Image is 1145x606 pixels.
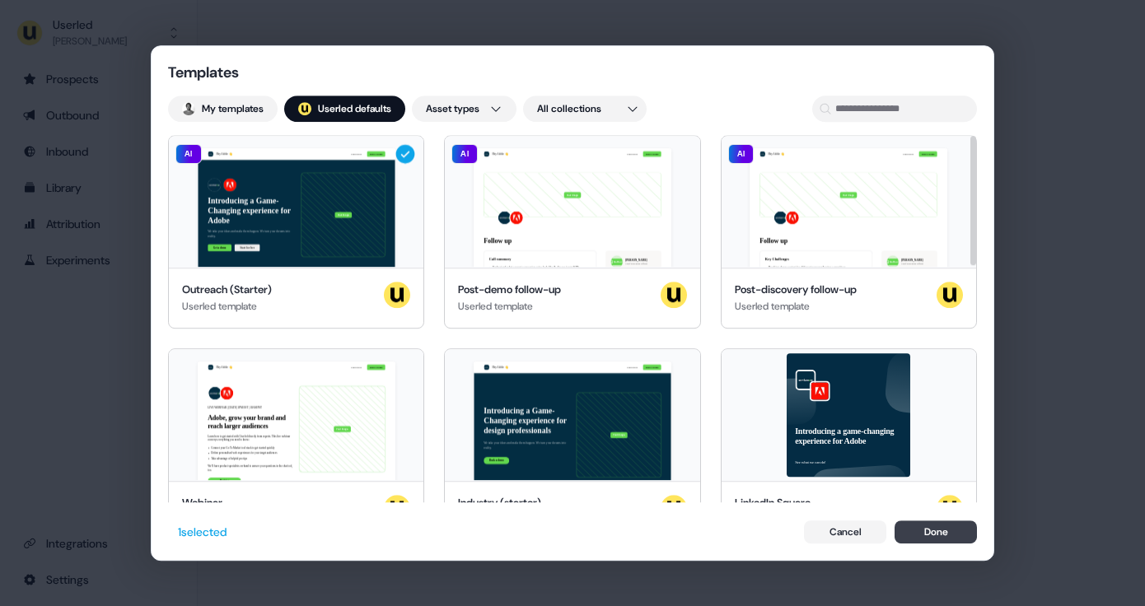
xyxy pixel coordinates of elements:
[735,282,857,298] div: Post-discovery follow-up
[661,282,687,308] img: userled logo
[458,298,561,315] div: Userled template
[735,298,857,315] div: Userled template
[284,96,405,122] button: userled logo;Userled defaults
[298,102,311,115] div: ;
[937,282,963,308] img: userled logo
[444,135,700,329] button: Hey Adobe 👋Learn moreBook a demoYour imageFollow upCall summary Understand what current conversio...
[175,144,202,164] div: AI
[168,96,278,122] button: My templates
[728,144,755,164] div: AI
[384,495,410,521] img: userled logo
[661,495,687,521] img: userled logo
[168,348,424,542] button: Hey Adobe 👋Learn moreBook a demoLIVE WEBINAR | [DATE] 1PM EST | 10AM PSTAdobe, grow your brand an...
[178,524,227,540] div: 1 selected
[937,495,963,521] img: userled logo
[444,348,700,542] button: Hey Adobe 👋Learn moreBook a demoIntroducing a Game-Changing experience for design professionalsWe...
[182,495,257,511] div: Webinar
[721,135,977,329] button: Hey Adobe 👋Learn moreBook a demoYour imageFollow upKey Challenges Breaking down content for diffe...
[384,282,410,308] img: userled logo
[895,520,977,543] button: Done
[412,96,516,122] button: Asset types
[721,348,977,542] button: Introducing a game-changing experience for AdobeSee what we can do!LinkedIn Squareuserled logo
[182,298,272,315] div: Userled template
[537,100,601,117] span: All collections
[804,520,886,543] button: Cancel
[298,102,311,115] img: userled logo
[458,282,561,298] div: Post-demo follow-up
[458,495,541,511] div: Industry (starter)
[182,282,272,298] div: Outreach (Starter)
[735,495,811,511] div: LinkedIn Square
[451,144,478,164] div: AI
[168,519,236,545] button: 1selected
[182,102,195,115] img: Maz
[168,63,333,82] div: Templates
[168,135,424,329] button: Hey Adobe 👋Learn moreBook a demoIntroducing a Game-Changing experience for AdobeWe take your idea...
[523,96,647,122] button: All collections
